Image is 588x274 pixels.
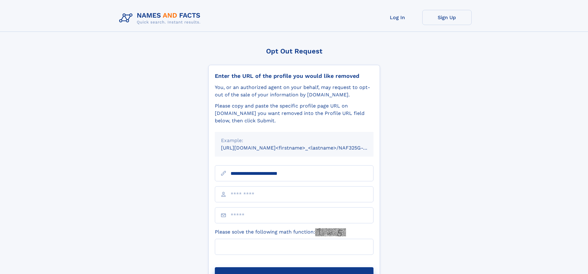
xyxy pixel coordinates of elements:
div: You, or an authorized agent on your behalf, may request to opt-out of the sale of your informatio... [215,84,373,99]
img: Logo Names and Facts [117,10,206,27]
div: Example: [221,137,367,144]
label: Please solve the following math function: [215,228,346,236]
a: Sign Up [422,10,472,25]
a: Log In [373,10,422,25]
div: Please copy and paste the specific profile page URL on [DOMAIN_NAME] you want removed into the Pr... [215,102,373,124]
small: [URL][DOMAIN_NAME]<firstname>_<lastname>/NAF325G-xxxxxxxx [221,145,385,151]
div: Enter the URL of the profile you would like removed [215,73,373,79]
div: Opt Out Request [208,47,380,55]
